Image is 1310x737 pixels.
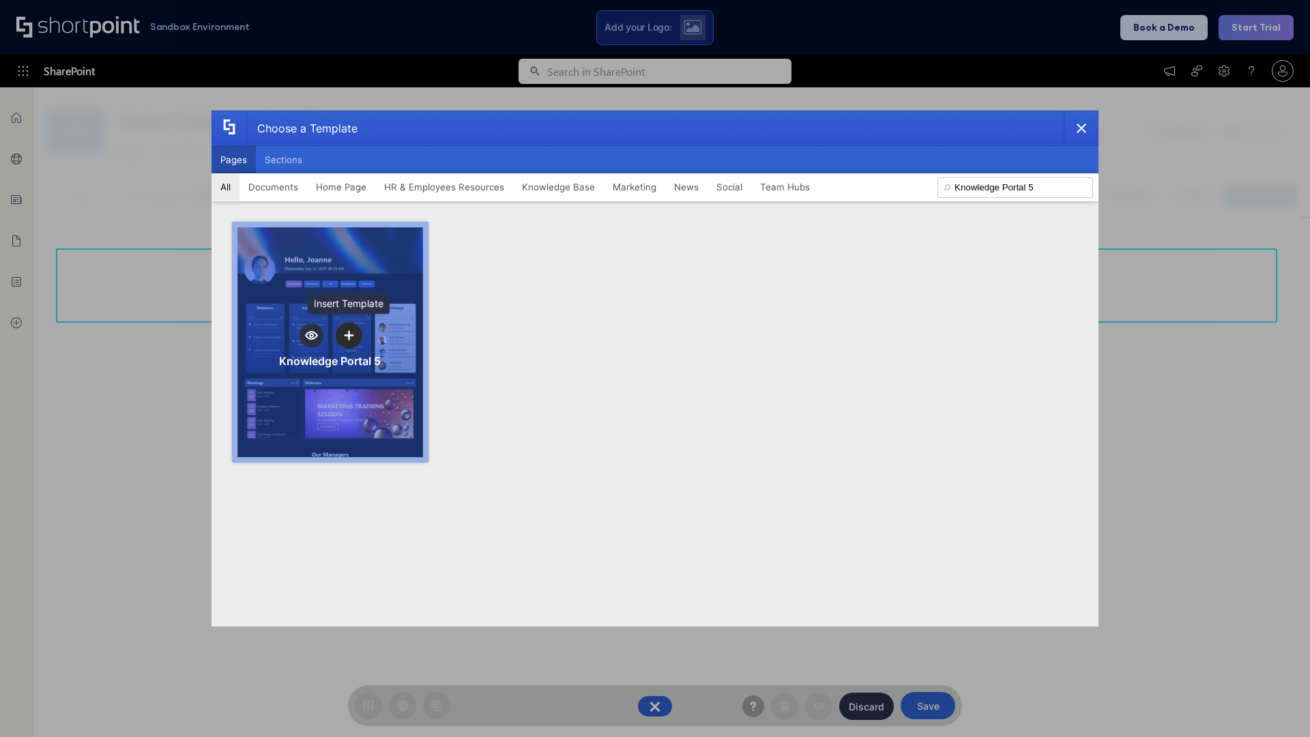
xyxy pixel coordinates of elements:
[279,354,381,368] div: Knowledge Portal 5
[375,173,513,201] button: HR & Employees Resources
[665,173,708,201] button: News
[256,146,311,173] button: Sections
[513,173,604,201] button: Knowledge Base
[1242,671,1310,737] iframe: Chat Widget
[212,173,239,201] button: All
[212,146,256,173] button: Pages
[212,111,1098,626] div: template selector
[937,177,1093,198] input: Search
[246,111,358,145] div: Choose a Template
[239,173,307,201] button: Documents
[307,173,375,201] button: Home Page
[604,173,665,201] button: Marketing
[751,173,819,201] button: Team Hubs
[708,173,751,201] button: Social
